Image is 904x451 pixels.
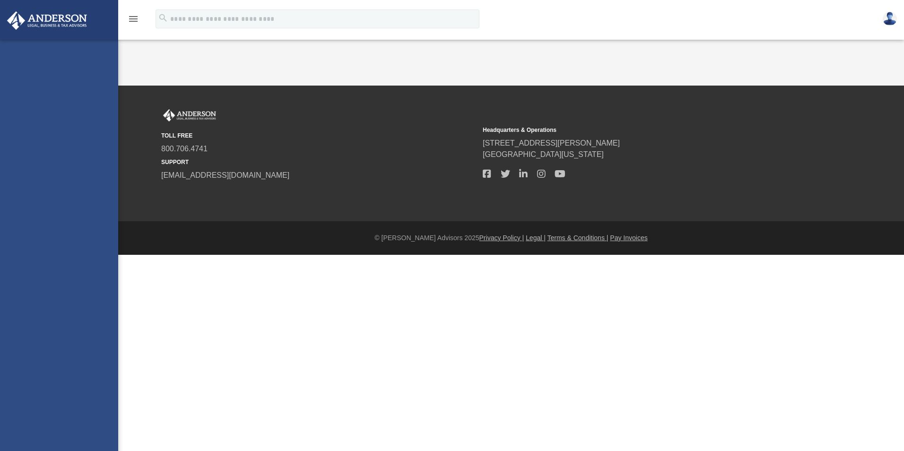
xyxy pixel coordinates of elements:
a: Terms & Conditions | [548,234,608,242]
a: menu [128,18,139,25]
div: © [PERSON_NAME] Advisors 2025 [118,233,904,243]
img: Anderson Advisors Platinum Portal [4,11,90,30]
a: [EMAIL_ADDRESS][DOMAIN_NAME] [161,171,289,179]
a: Privacy Policy | [479,234,524,242]
i: search [158,13,168,23]
a: 800.706.4741 [161,145,208,153]
a: Pay Invoices [610,234,647,242]
small: SUPPORT [161,158,476,166]
small: Headquarters & Operations [483,126,798,134]
img: Anderson Advisors Platinum Portal [161,109,218,121]
a: [STREET_ADDRESS][PERSON_NAME] [483,139,620,147]
a: Legal | [526,234,546,242]
small: TOLL FREE [161,131,476,140]
i: menu [128,13,139,25]
img: User Pic [883,12,897,26]
a: [GEOGRAPHIC_DATA][US_STATE] [483,150,604,158]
